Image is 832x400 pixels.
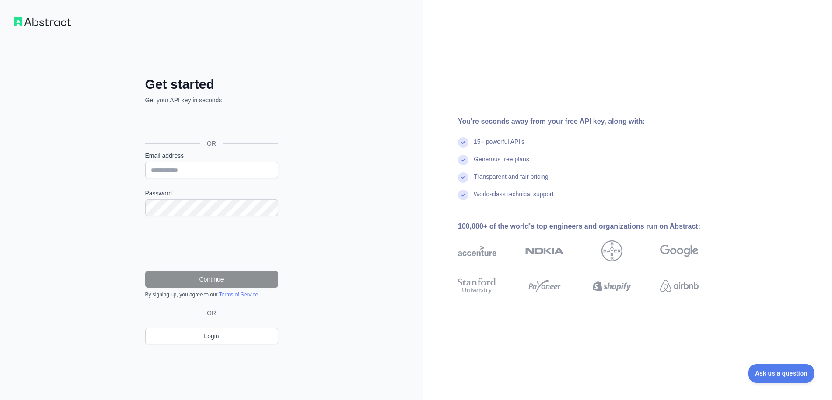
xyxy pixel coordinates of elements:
a: Terms of Service [219,292,258,298]
img: accenture [458,240,496,261]
img: check mark [458,190,468,200]
label: Email address [145,151,278,160]
h2: Get started [145,77,278,92]
img: google [660,240,699,261]
div: 100,000+ of the world's top engineers and organizations run on Abstract: [458,221,727,232]
a: Login [145,328,278,344]
span: OR [200,139,223,148]
img: nokia [525,240,564,261]
label: Password [145,189,278,198]
img: check mark [458,137,468,148]
img: check mark [458,155,468,165]
button: Continue [145,271,278,288]
img: check mark [458,172,468,183]
div: You're seconds away from your free API key, along with: [458,116,727,127]
div: Transparent and fair pricing [474,172,549,190]
span: OR [203,309,220,317]
iframe: Schaltfläche „Über Google anmelden“ [141,114,281,133]
div: 15+ powerful API's [474,137,524,155]
div: World-class technical support [474,190,554,207]
iframe: Toggle Customer Support [748,364,815,383]
img: Workflow [14,17,71,26]
p: Get your API key in seconds [145,96,278,104]
img: stanford university [458,276,496,296]
iframe: reCAPTCHA [145,226,278,261]
div: Generous free plans [474,155,529,172]
img: bayer [601,240,622,261]
div: By signing up, you agree to our . [145,291,278,298]
img: payoneer [525,276,564,296]
img: airbnb [660,276,699,296]
img: shopify [593,276,631,296]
